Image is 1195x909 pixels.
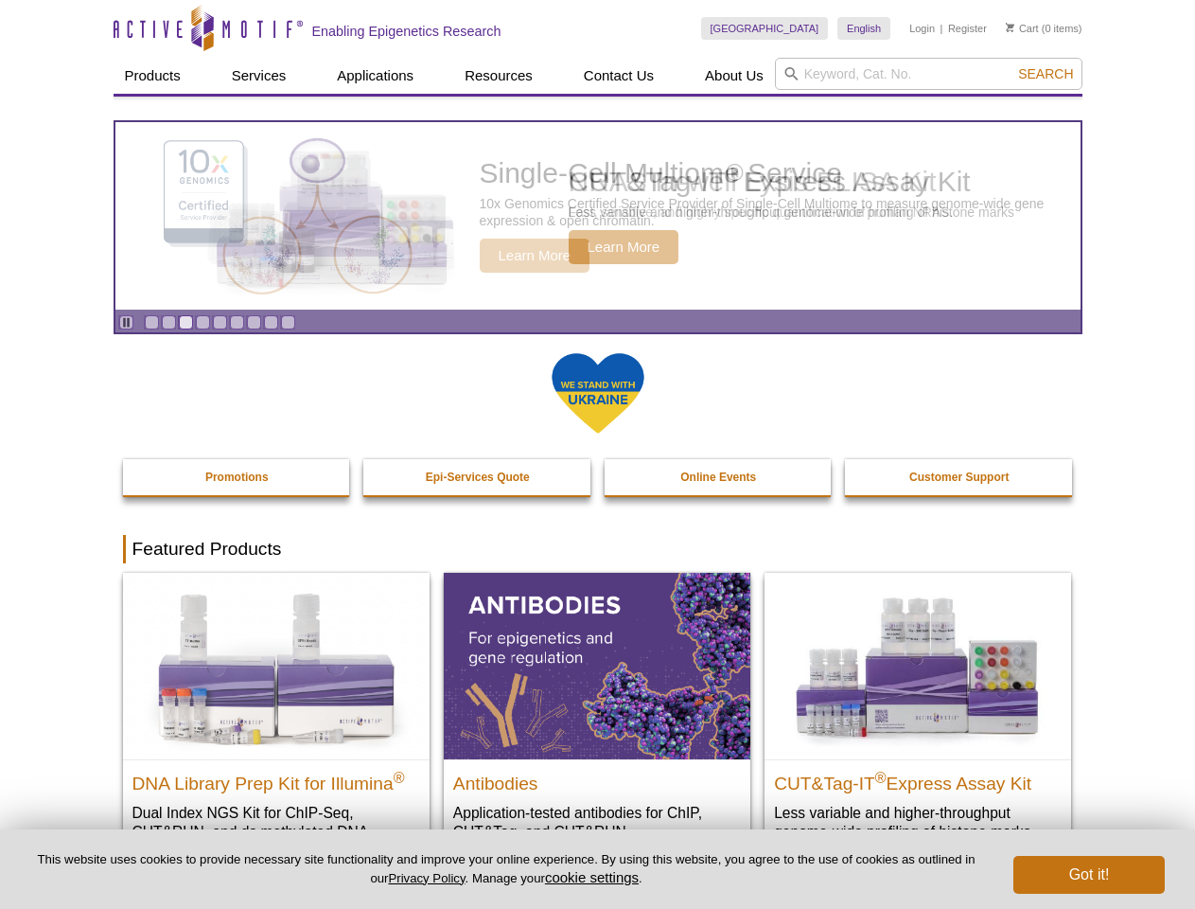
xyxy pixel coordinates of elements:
[179,315,193,330] a: Go to slide 3
[909,22,935,35] a: Login
[551,351,645,436] img: We Stand With Ukraine
[453,765,741,793] h2: Antibodies
[572,58,665,94] a: Contact Us
[837,17,890,40] a: English
[230,315,244,330] a: Go to slide 6
[363,459,592,495] a: Epi-Services Quote
[545,869,639,885] button: cookie settings
[162,315,176,330] a: Go to slide 2
[132,803,420,861] p: Dual Index NGS Kit for ChIP-Seq, CUT&RUN, and ds methylated DNA assays.
[909,471,1009,484] strong: Customer Support
[281,315,295,330] a: Go to slide 9
[264,315,278,330] a: Go to slide 8
[312,23,501,40] h2: Enabling Epigenetics Research
[775,58,1082,90] input: Keyword, Cat. No.
[1006,23,1014,32] img: Your Cart
[940,17,943,40] li: |
[205,471,269,484] strong: Promotions
[774,803,1062,842] p: Less variable and higher-throughput genome-wide profiling of histone marks​.
[1006,22,1039,35] a: Cart
[325,58,425,94] a: Applications
[1013,856,1165,894] button: Got it!
[444,573,750,860] a: All Antibodies Antibodies Application-tested antibodies for ChIP, CUT&Tag, and CUT&RUN.
[247,315,261,330] a: Go to slide 7
[196,315,210,330] a: Go to slide 4
[948,22,987,35] a: Register
[394,769,405,785] sup: ®
[480,159,1071,187] h2: Single-Cell Multiome Service
[1006,17,1082,40] li: (0 items)
[123,535,1073,563] h2: Featured Products
[213,315,227,330] a: Go to slide 5
[115,122,1081,310] article: Single-Cell Multiome Service
[701,17,829,40] a: [GEOGRAPHIC_DATA]
[453,58,544,94] a: Resources
[388,871,465,885] a: Privacy Policy
[115,122,1081,310] a: Single-Cell Multiome Service Single-Cell Multiome Service 10x Genomics Certified Service Provider...
[30,851,982,887] p: This website uses cookies to provide necessary site functionality and improve your online experie...
[123,573,430,879] a: DNA Library Prep Kit for Illumina DNA Library Prep Kit for Illumina® Dual Index NGS Kit for ChIP-...
[845,459,1074,495] a: Customer Support
[694,58,775,94] a: About Us
[764,573,1071,758] img: CUT&Tag-IT® Express Assay Kit
[605,459,834,495] a: Online Events
[875,769,887,785] sup: ®
[426,471,530,484] strong: Epi-Services Quote
[123,459,352,495] a: Promotions
[764,573,1071,860] a: CUT&Tag-IT® Express Assay Kit CUT&Tag-IT®Express Assay Kit Less variable and higher-throughput ge...
[146,130,430,303] img: Single-Cell Multiome Service
[145,315,159,330] a: Go to slide 1
[123,573,430,758] img: DNA Library Prep Kit for Illumina
[480,239,590,273] span: Learn More
[119,315,133,330] a: Toggle autoplay
[220,58,298,94] a: Services
[680,471,756,484] strong: Online Events
[453,803,741,842] p: Application-tested antibodies for ChIP, CUT&Tag, and CUT&RUN.
[1012,65,1079,82] button: Search
[774,765,1062,793] h2: CUT&Tag-IT Express Assay Kit
[1018,66,1073,81] span: Search
[444,573,750,758] img: All Antibodies
[132,765,420,793] h2: DNA Library Prep Kit for Illumina
[480,195,1071,229] p: 10x Genomics Certified Service Provider of Single-Cell Multiome to measure genome-wide gene expre...
[114,58,192,94] a: Products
